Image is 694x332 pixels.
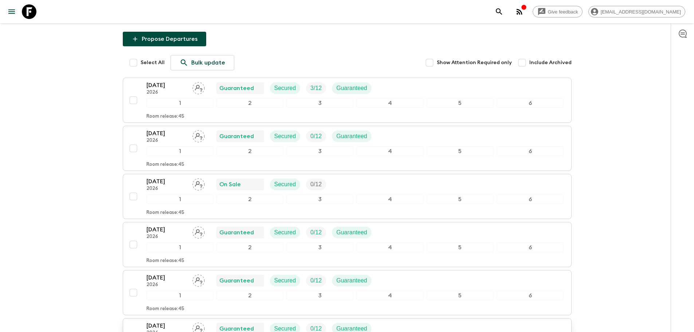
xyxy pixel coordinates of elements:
div: Trip Fill [306,82,326,94]
div: 3 [286,98,353,108]
span: Assign pack leader [192,180,205,186]
p: [DATE] [146,225,187,234]
p: Guaranteed [336,132,367,141]
p: 0 / 12 [310,228,322,237]
div: Secured [270,82,301,94]
div: Secured [270,275,301,286]
button: [DATE]2026Assign pack leaderGuaranteedSecuredTrip FillGuaranteed123456Room release:45 [123,270,572,315]
p: Guaranteed [219,84,254,93]
p: 0 / 12 [310,180,322,189]
span: [EMAIL_ADDRESS][DOMAIN_NAME] [597,9,685,15]
a: Bulk update [170,55,234,70]
span: Show Attention Required only [437,59,512,66]
div: 6 [497,147,564,156]
div: 3 [286,195,353,204]
div: 1 [146,243,213,252]
p: Secured [274,228,296,237]
p: 2026 [146,282,187,288]
div: 3 [286,147,353,156]
p: 0 / 12 [310,276,322,285]
p: [DATE] [146,81,187,90]
div: 6 [497,243,564,252]
span: Assign pack leader [192,84,205,90]
div: 4 [356,147,423,156]
span: Give feedback [544,9,582,15]
p: [DATE] [146,129,187,138]
button: [DATE]2026Assign pack leaderGuaranteedSecuredTrip FillGuaranteed123456Room release:45 [123,222,572,267]
p: Room release: 45 [146,162,184,168]
button: menu [4,4,19,19]
p: 3 / 12 [310,84,322,93]
span: Assign pack leader [192,277,205,282]
div: 2 [216,98,283,108]
p: Guaranteed [219,276,254,285]
p: Room release: 45 [146,306,184,312]
div: Secured [270,130,301,142]
button: Propose Departures [123,32,206,46]
p: Secured [274,180,296,189]
p: Secured [274,84,296,93]
p: Room release: 45 [146,258,184,264]
div: Secured [270,179,301,190]
p: On Sale [219,180,241,189]
div: 4 [356,98,423,108]
p: Guaranteed [219,228,254,237]
p: 0 / 12 [310,132,322,141]
span: Select All [141,59,165,66]
span: Include Archived [529,59,572,66]
div: 1 [146,98,213,108]
span: Assign pack leader [192,229,205,234]
div: 5 [427,291,494,300]
p: Room release: 45 [146,114,184,120]
p: 2026 [146,90,187,95]
div: Trip Fill [306,130,326,142]
div: 2 [216,147,283,156]
div: 3 [286,291,353,300]
div: 1 [146,147,213,156]
p: 2026 [146,186,187,192]
button: [DATE]2026Assign pack leaderGuaranteedSecuredTrip FillGuaranteed123456Room release:45 [123,78,572,123]
p: 2026 [146,234,187,240]
div: 2 [216,243,283,252]
div: 6 [497,195,564,204]
div: 4 [356,291,423,300]
div: 1 [146,195,213,204]
button: search adventures [492,4,506,19]
p: Guaranteed [336,276,367,285]
button: [DATE]2026Assign pack leaderOn SaleSecuredTrip Fill123456Room release:45 [123,174,572,219]
p: 2026 [146,138,187,144]
div: Trip Fill [306,227,326,238]
div: 2 [216,195,283,204]
div: 4 [356,195,423,204]
div: 6 [497,291,564,300]
p: Bulk update [191,58,225,67]
div: 5 [427,147,494,156]
div: 5 [427,195,494,204]
div: 6 [497,98,564,108]
p: Guaranteed [219,132,254,141]
p: Guaranteed [336,228,367,237]
p: Secured [274,276,296,285]
div: 4 [356,243,423,252]
div: 5 [427,243,494,252]
p: [DATE] [146,321,187,330]
div: Trip Fill [306,179,326,190]
p: Secured [274,132,296,141]
span: Assign pack leader [192,132,205,138]
p: [DATE] [146,177,187,186]
button: [DATE]2026Assign pack leaderGuaranteedSecuredTrip FillGuaranteed123456Room release:45 [123,126,572,171]
div: 5 [427,98,494,108]
span: Assign pack leader [192,325,205,331]
div: Secured [270,227,301,238]
div: [EMAIL_ADDRESS][DOMAIN_NAME] [588,6,685,17]
a: Give feedback [533,6,583,17]
div: 2 [216,291,283,300]
div: 1 [146,291,213,300]
div: Trip Fill [306,275,326,286]
p: Room release: 45 [146,210,184,216]
p: [DATE] [146,273,187,282]
div: 3 [286,243,353,252]
p: Guaranteed [336,84,367,93]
